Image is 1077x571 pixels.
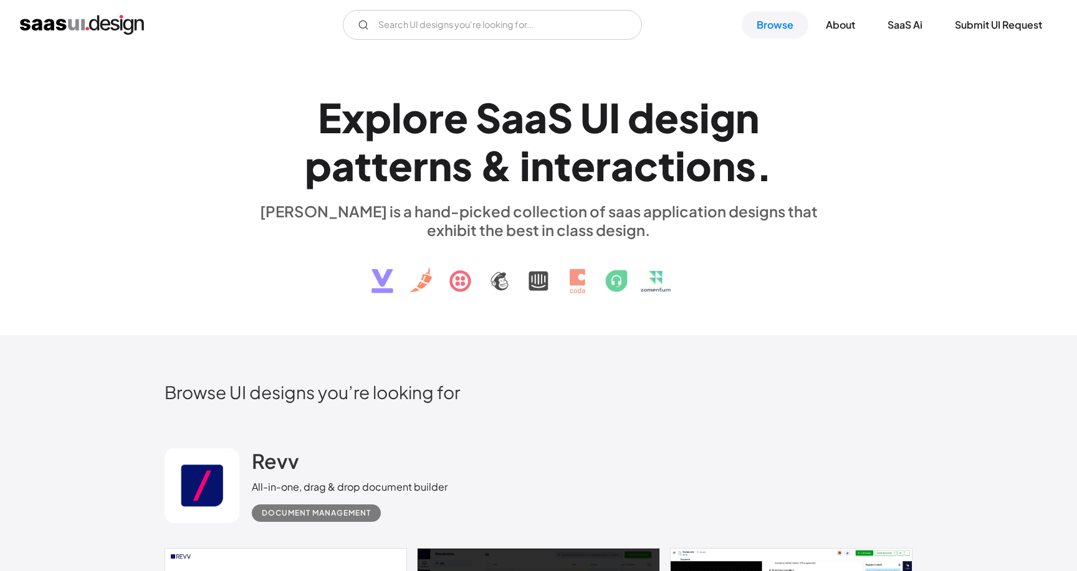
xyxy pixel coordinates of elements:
[710,93,735,141] div: g
[476,93,501,141] div: S
[611,141,634,189] div: a
[388,141,413,189] div: e
[343,10,642,40] input: Search UI designs you're looking for...
[654,93,679,141] div: e
[371,141,388,189] div: t
[452,141,472,189] div: s
[262,506,371,521] div: Document Management
[413,141,428,189] div: r
[735,93,759,141] div: n
[391,93,402,141] div: l
[940,11,1057,39] a: Submit UI Request
[735,141,756,189] div: s
[520,141,530,189] div: i
[342,93,365,141] div: x
[355,141,371,189] div: t
[252,448,299,473] h2: Revv
[305,141,332,189] div: p
[628,93,654,141] div: d
[252,202,825,239] div: [PERSON_NAME] is a hand-picked collection of saas application designs that exhibit the best in cl...
[580,93,609,141] div: U
[609,93,620,141] div: I
[350,239,727,304] img: text, icon, saas logo
[252,448,299,479] a: Revv
[699,93,710,141] div: i
[679,93,699,141] div: s
[501,93,524,141] div: a
[530,141,554,189] div: n
[675,141,686,189] div: i
[365,93,391,141] div: p
[524,93,547,141] div: a
[595,141,611,189] div: r
[712,141,735,189] div: n
[554,141,571,189] div: t
[658,141,675,189] div: t
[318,93,342,141] div: E
[873,11,937,39] a: SaaS Ai
[252,93,825,189] h1: Explore SaaS UI design patterns & interactions.
[742,11,808,39] a: Browse
[547,93,573,141] div: S
[343,10,642,40] form: Email Form
[165,381,912,403] h2: Browse UI designs you’re looking for
[444,93,468,141] div: e
[332,141,355,189] div: a
[811,11,870,39] a: About
[402,93,428,141] div: o
[252,479,448,494] div: All-in-one, drag & drop document builder
[20,15,144,35] a: home
[428,141,452,189] div: n
[480,141,512,189] div: &
[428,93,444,141] div: r
[756,141,772,189] div: .
[686,141,712,189] div: o
[571,141,595,189] div: e
[634,141,658,189] div: c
